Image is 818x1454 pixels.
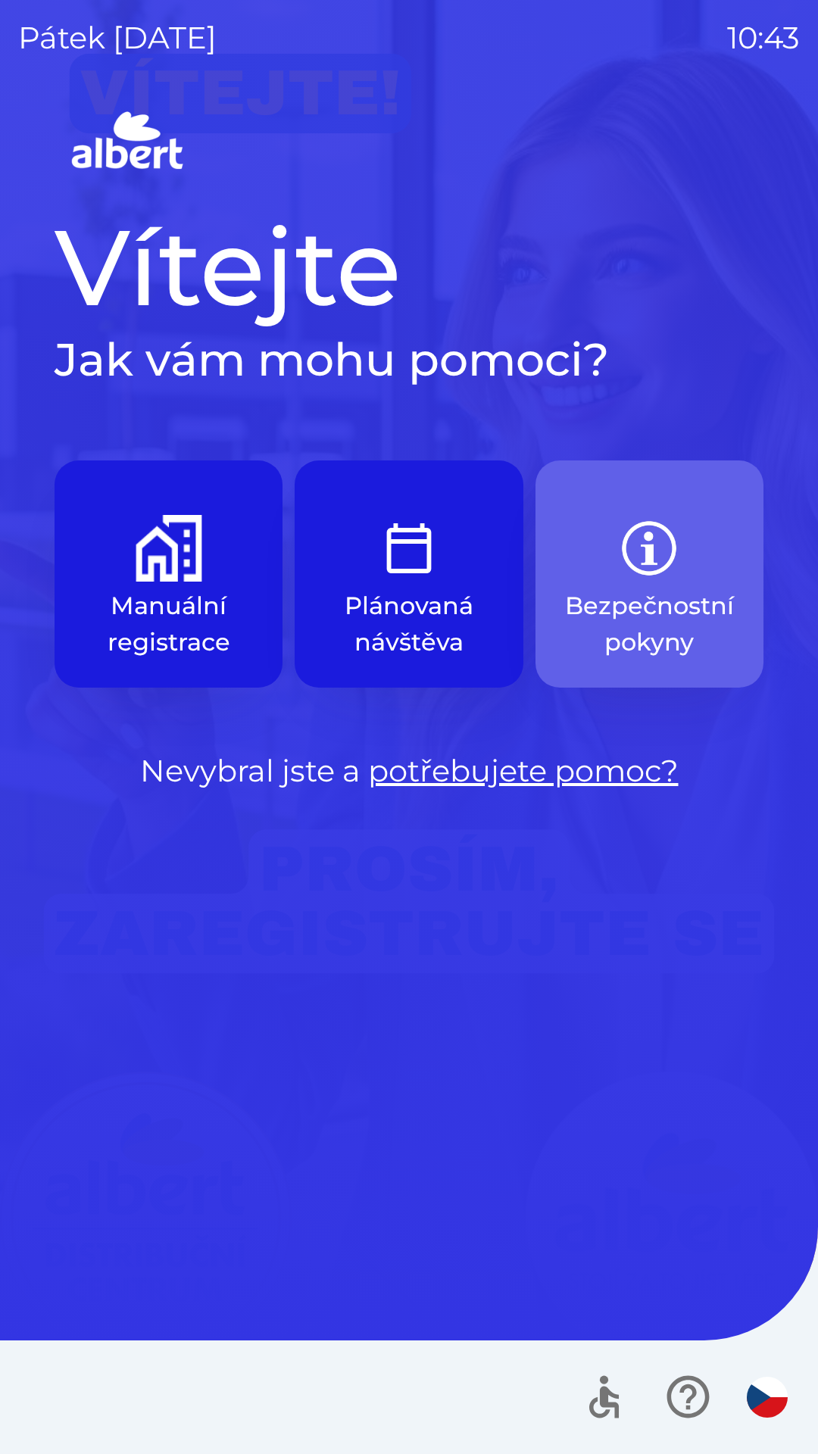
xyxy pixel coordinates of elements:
img: e9efe3d3-6003-445a-8475-3fd9a2e5368f.png [376,515,442,582]
button: Manuální registrace [55,460,283,688]
img: Logo [55,106,763,179]
button: Plánovaná návštěva [295,460,523,688]
img: cs flag [747,1377,788,1418]
p: Nevybral jste a [55,748,763,794]
img: d73f94ca-8ab6-4a86-aa04-b3561b69ae4e.png [136,515,202,582]
img: b85e123a-dd5f-4e82-bd26-90b222bbbbcf.png [616,515,682,582]
h2: Jak vám mohu pomoci? [55,332,763,388]
p: Bezpečnostní pokyny [565,588,734,660]
p: Plánovaná návštěva [331,588,486,660]
a: potřebujete pomoc? [368,752,679,789]
p: pátek [DATE] [18,15,217,61]
p: Manuální registrace [91,588,246,660]
button: Bezpečnostní pokyny [535,460,763,688]
h1: Vítejte [55,203,763,332]
p: 10:43 [727,15,800,61]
